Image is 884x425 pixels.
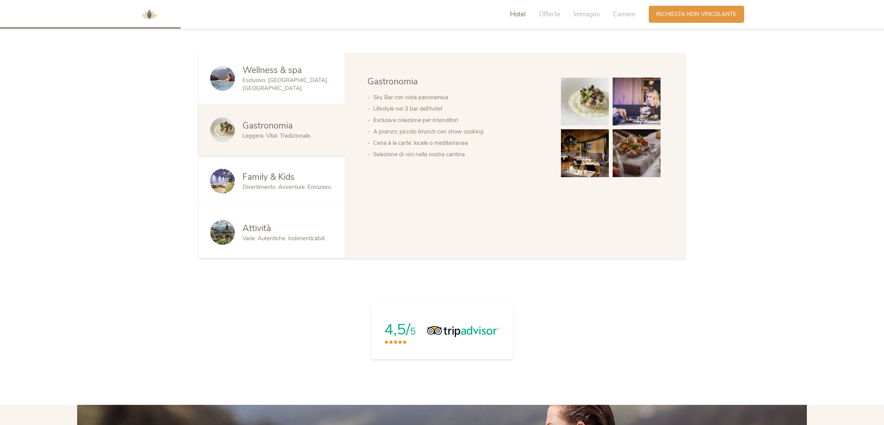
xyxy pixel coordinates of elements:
span: 5 [410,325,416,338]
span: Wellness & spa [242,64,302,76]
span: Hotel [510,10,526,19]
img: AMONTI & LUNARIS Wellnessresort [138,3,161,26]
a: 4,5/5Tripadvisor [371,304,513,359]
span: Immagini [573,10,600,19]
li: Selezione di vini nella nostra cantina [373,149,546,160]
span: 4,5/ [384,319,410,340]
li: Cena à la carte: locale o mediterranea [373,137,546,149]
span: Offerte [539,10,560,19]
span: Gastronomia [368,76,418,87]
li: Esclusiva colazione per intenditori [373,114,546,126]
span: Divertimento. Avventure. Emozioni. [242,183,332,191]
span: Attività [242,222,271,234]
span: Leggera. Vital. Tradizionale. [242,132,311,140]
span: Gastronomia [242,120,293,132]
span: Family & Kids [242,171,295,183]
span: Richiesta non vincolante [656,10,737,18]
span: Varie. Autentiche. Indimenticabili. [242,235,326,242]
span: Esclusivo. [GEOGRAPHIC_DATA]. [GEOGRAPHIC_DATA]. [242,76,328,92]
a: AMONTI & LUNARIS Wellnessresort [138,11,161,17]
li: Lifestyle nei 3 bar dell‘hotel [373,103,546,114]
li: A pranzo: piccolo brunch con show cooking [373,126,546,137]
img: Tripadvisor [427,326,499,337]
span: Camere [613,10,635,19]
li: Sky Bar con vista panoramica [373,92,546,103]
